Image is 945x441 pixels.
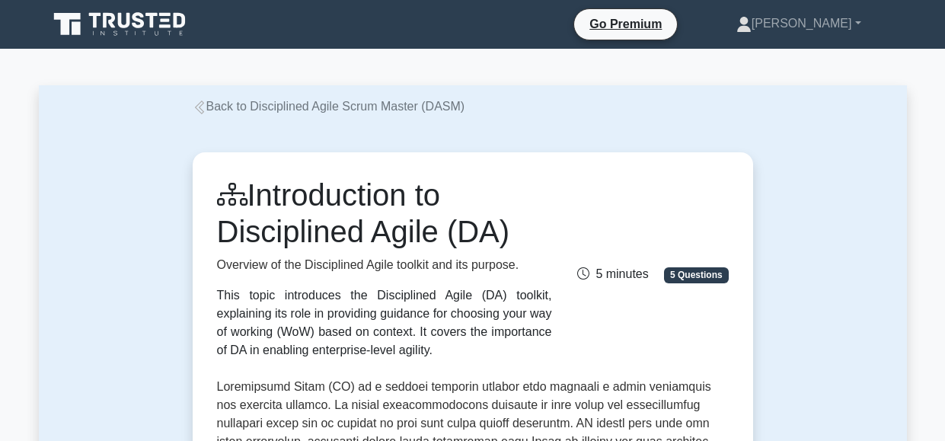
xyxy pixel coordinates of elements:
span: 5 minutes [577,267,648,280]
p: Overview of the Disciplined Agile toolkit and its purpose. [217,256,552,274]
a: Back to Disciplined Agile Scrum Master (DASM) [193,100,465,113]
a: Go Premium [580,14,671,34]
a: [PERSON_NAME] [700,8,898,39]
div: This topic introduces the Disciplined Agile (DA) toolkit, explaining its role in providing guidan... [217,286,552,360]
h1: Introduction to Disciplined Agile (DA) [217,177,552,250]
span: 5 Questions [664,267,728,283]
